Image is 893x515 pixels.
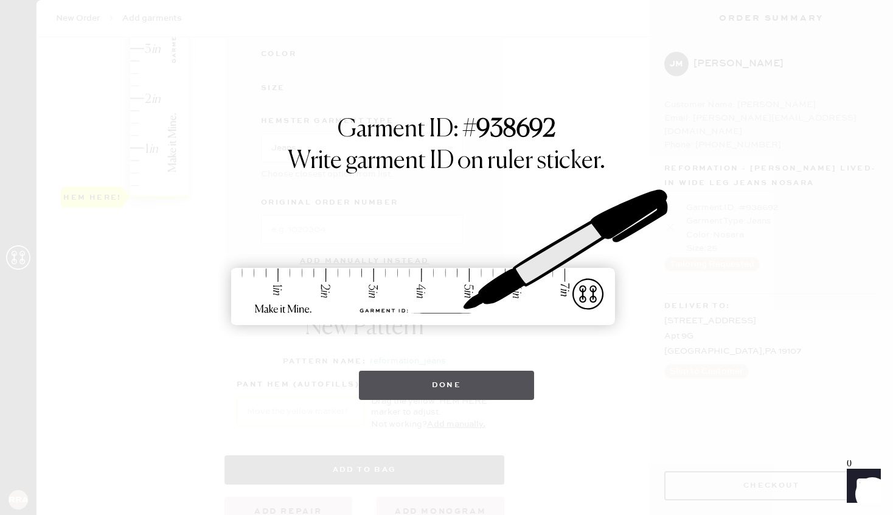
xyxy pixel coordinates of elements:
h1: Garment ID: # [338,115,555,147]
img: ruler-sticker-sharpie.svg [218,158,675,359]
button: Done [359,371,535,400]
iframe: Front Chat [835,460,888,513]
h1: Write garment ID on ruler sticker. [288,147,605,176]
strong: 938692 [476,117,555,142]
